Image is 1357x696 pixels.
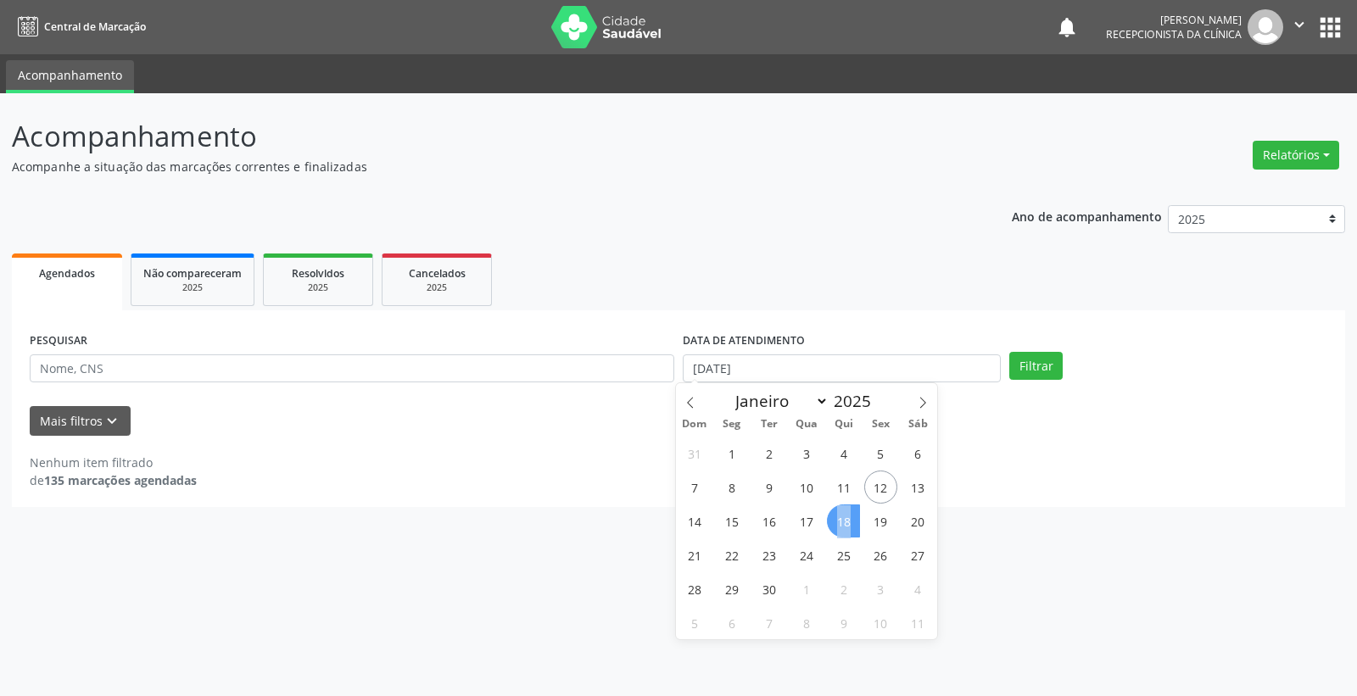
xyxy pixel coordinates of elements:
span: Setembro 11, 2025 [827,470,860,504]
span: Outubro 8, 2025 [790,606,823,639]
span: Sáb [900,419,937,430]
span: Setembro 24, 2025 [790,538,823,571]
span: Setembro 8, 2025 [715,470,748,504]
div: 2025 [143,281,242,294]
span: Outubro 9, 2025 [827,606,860,639]
span: Setembro 19, 2025 [864,504,897,537]
span: Setembro 1, 2025 [715,437,748,470]
span: Setembro 10, 2025 [790,470,823,504]
span: Setembro 27, 2025 [902,538,935,571]
button: apps [1315,13,1345,42]
span: Setembro 4, 2025 [827,437,860,470]
span: Ter [751,419,788,430]
span: Setembro 14, 2025 [678,504,711,537]
label: PESQUISAR [30,328,87,354]
button:  [1283,9,1315,45]
span: Central de Marcação [44,19,146,34]
span: Outubro 6, 2025 [715,606,748,639]
span: Setembro 9, 2025 [752,470,785,504]
button: Filtrar [1009,352,1063,381]
span: Setembro 16, 2025 [752,504,785,537]
div: 2025 [394,281,479,294]
span: Não compareceram [143,266,242,281]
span: Setembro 22, 2025 [715,538,748,571]
a: Central de Marcação [12,13,146,41]
span: Sex [863,419,900,430]
span: Setembro 5, 2025 [864,437,897,470]
input: Year [829,390,885,412]
span: Setembro 21, 2025 [678,538,711,571]
span: Outubro 11, 2025 [902,606,935,639]
span: Recepcionista da clínica [1106,27,1242,42]
p: Acompanhamento [12,115,945,158]
span: Setembro 18, 2025 [827,504,860,537]
span: Setembro 30, 2025 [752,572,785,605]
div: [PERSON_NAME] [1106,13,1242,27]
span: Agendados [39,266,95,281]
span: Setembro 20, 2025 [902,504,935,537]
span: Outubro 4, 2025 [902,572,935,605]
div: de [30,471,197,489]
span: Outubro 1, 2025 [790,572,823,605]
span: Cancelados [409,266,466,281]
i:  [1290,15,1309,34]
p: Ano de acompanhamento [1012,205,1162,226]
span: Setembro 2, 2025 [752,437,785,470]
span: Setembro 25, 2025 [827,538,860,571]
span: Seg [713,419,751,430]
span: Setembro 28, 2025 [678,572,711,605]
span: Setembro 6, 2025 [902,437,935,470]
strong: 135 marcações agendadas [44,472,197,488]
span: Setembro 23, 2025 [752,538,785,571]
span: Setembro 29, 2025 [715,572,748,605]
div: Nenhum item filtrado [30,454,197,471]
input: Selecione um intervalo [683,354,1001,383]
span: Outubro 3, 2025 [864,572,897,605]
span: Outubro 7, 2025 [752,606,785,639]
span: Outubro 2, 2025 [827,572,860,605]
span: Setembro 17, 2025 [790,504,823,537]
button: Relatórios [1253,141,1339,170]
label: DATA DE ATENDIMENTO [683,328,805,354]
span: Setembro 7, 2025 [678,470,711,504]
span: Setembro 15, 2025 [715,504,748,537]
p: Acompanhe a situação das marcações correntes e finalizadas [12,158,945,175]
img: img [1248,9,1283,45]
span: Setembro 13, 2025 [902,470,935,504]
span: Outubro 10, 2025 [864,606,897,639]
span: Setembro 3, 2025 [790,437,823,470]
button: Mais filtroskeyboard_arrow_down [30,406,131,436]
button: notifications [1055,15,1079,39]
span: Qui [825,419,863,430]
div: 2025 [276,281,360,294]
select: Month [728,389,829,413]
span: Outubro 5, 2025 [678,606,711,639]
span: Dom [676,419,713,430]
input: Nome, CNS [30,354,674,383]
a: Acompanhamento [6,60,134,93]
span: Setembro 12, 2025 [864,470,897,504]
span: Qua [788,419,825,430]
span: Agosto 31, 2025 [678,437,711,470]
i: keyboard_arrow_down [103,412,121,431]
span: Resolvidos [292,266,344,281]
span: Setembro 26, 2025 [864,538,897,571]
